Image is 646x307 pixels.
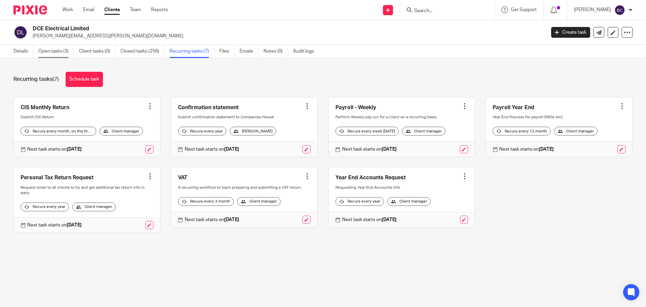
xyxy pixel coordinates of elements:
[178,127,226,135] div: Recurs every year
[263,45,288,58] a: Notes (0)
[402,127,445,135] div: Client manager
[21,127,96,135] div: Recurs every month, on the first [DATE]
[130,6,141,13] a: Team
[493,127,551,135] div: Recurs every 12 month
[66,72,103,87] a: Schedule task
[574,6,611,13] p: [PERSON_NAME]
[219,45,235,58] a: Files
[120,45,165,58] a: Closed tasks (256)
[335,127,399,135] div: Recurs every week [DATE]
[62,6,73,13] a: Work
[83,6,94,13] a: Email
[230,127,276,135] div: [PERSON_NAME]
[614,5,625,16] img: svg%3E
[240,45,258,58] a: Emails
[382,147,397,152] strong: [DATE]
[151,6,168,13] a: Reports
[224,217,239,222] strong: [DATE]
[33,25,439,32] h2: DCE Electrical Limited
[13,25,28,39] img: svg%3E
[27,146,82,153] p: Next task starts on
[38,45,74,58] a: Open tasks (3)
[67,147,82,152] strong: [DATE]
[539,147,554,152] strong: [DATE]
[335,197,384,206] div: Recurs every year
[67,223,82,227] strong: [DATE]
[551,27,590,38] a: Create task
[52,76,59,82] span: (7)
[414,8,474,14] input: Search
[293,45,319,58] a: Audit logs
[79,45,115,58] a: Client tasks (0)
[13,5,47,14] img: Pixie
[104,6,120,13] a: Clients
[237,197,281,206] div: Client manager
[100,127,143,135] div: Client manager
[342,216,397,223] p: Next task starts on
[554,127,598,135] div: Client manager
[170,45,214,58] a: Recurring tasks (7)
[499,146,554,153] p: Next task starts on
[33,33,541,39] p: [PERSON_NAME][EMAIL_ADDRESS][PERSON_NAME][DOMAIN_NAME]
[13,76,59,83] h1: Recurring tasks
[185,216,239,223] p: Next task starts on
[382,217,397,222] strong: [DATE]
[342,146,397,153] p: Next task starts on
[13,45,33,58] a: Details
[178,197,234,206] div: Recurs every 3 month
[185,146,239,153] p: Next task starts on
[511,7,537,12] span: Get Support
[21,203,69,211] div: Recurs every year
[72,203,116,211] div: Client manager
[27,222,82,228] p: Next task starts on
[387,197,431,206] div: Client manager
[224,147,239,152] strong: [DATE]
